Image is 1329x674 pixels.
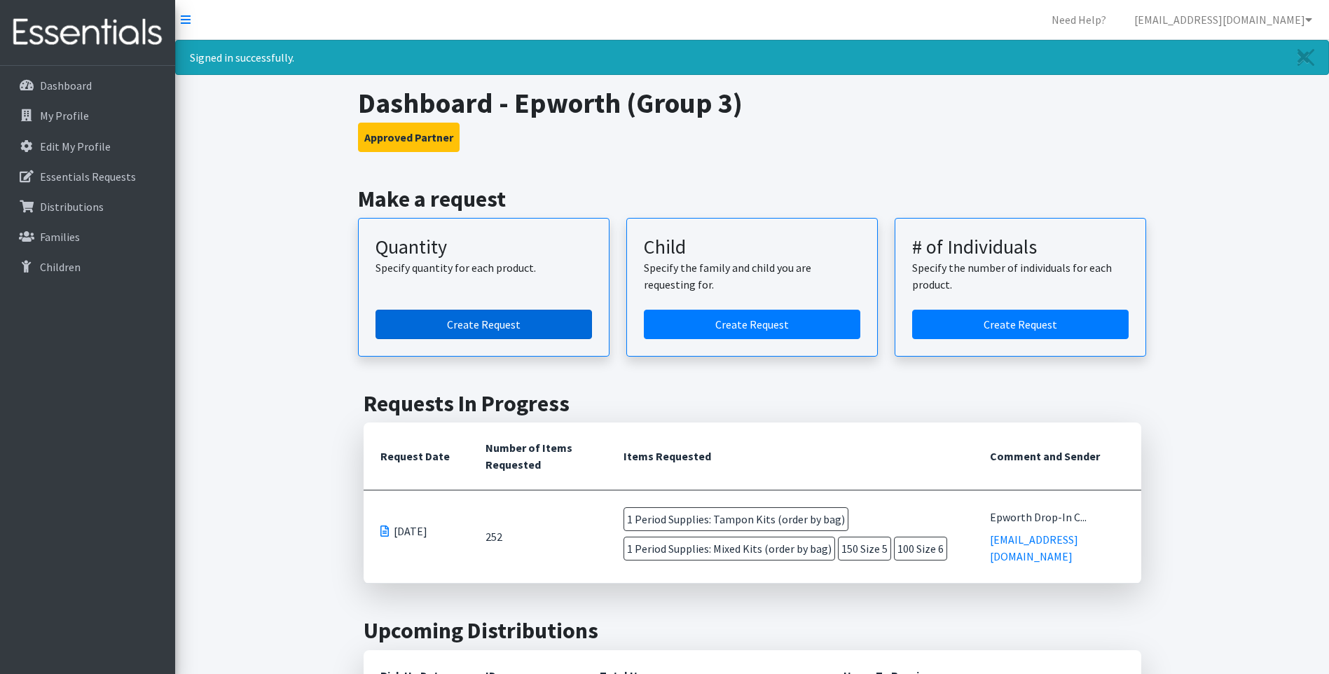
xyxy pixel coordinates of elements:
h2: Requests In Progress [364,390,1141,417]
span: [DATE] [394,523,427,539]
p: Specify the family and child you are requesting for. [644,259,860,293]
th: Comment and Sender [973,422,1141,490]
p: Essentials Requests [40,170,136,184]
a: Create a request by number of individuals [912,310,1129,339]
a: Essentials Requests [6,163,170,191]
div: Epworth Drop-In C... [990,509,1124,525]
a: Distributions [6,193,170,221]
th: Items Requested [607,422,973,490]
span: 1 Period Supplies: Tampon Kits (order by bag) [624,507,848,531]
h3: Child [644,235,860,259]
a: Need Help? [1040,6,1117,34]
a: Families [6,223,170,251]
th: Number of Items Requested [469,422,607,490]
a: Create a request for a child or family [644,310,860,339]
span: 100 Size 6 [894,537,947,560]
a: [EMAIL_ADDRESS][DOMAIN_NAME] [1123,6,1323,34]
a: Create a request by quantity [376,310,592,339]
h3: Quantity [376,235,592,259]
th: Request Date [364,422,469,490]
img: HumanEssentials [6,9,170,56]
p: Edit My Profile [40,139,111,153]
a: My Profile [6,102,170,130]
p: Children [40,260,81,274]
p: Distributions [40,200,104,214]
h3: # of Individuals [912,235,1129,259]
button: Approved Partner [358,123,460,152]
span: 1 Period Supplies: Mixed Kits (order by bag) [624,537,835,560]
h1: Dashboard - Epworth (Group 3) [358,86,1146,120]
a: Children [6,253,170,281]
h2: Make a request [358,186,1146,212]
p: Specify the number of individuals for each product. [912,259,1129,293]
p: Families [40,230,80,244]
td: 252 [469,490,607,584]
p: Specify quantity for each product. [376,259,592,276]
a: Dashboard [6,71,170,99]
div: Signed in successfully. [175,40,1329,75]
span: 150 Size 5 [838,537,891,560]
a: Edit My Profile [6,132,170,160]
a: [EMAIL_ADDRESS][DOMAIN_NAME] [990,532,1078,563]
h2: Upcoming Distributions [364,617,1141,644]
a: Close [1283,41,1328,74]
p: Dashboard [40,78,92,92]
p: My Profile [40,109,89,123]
